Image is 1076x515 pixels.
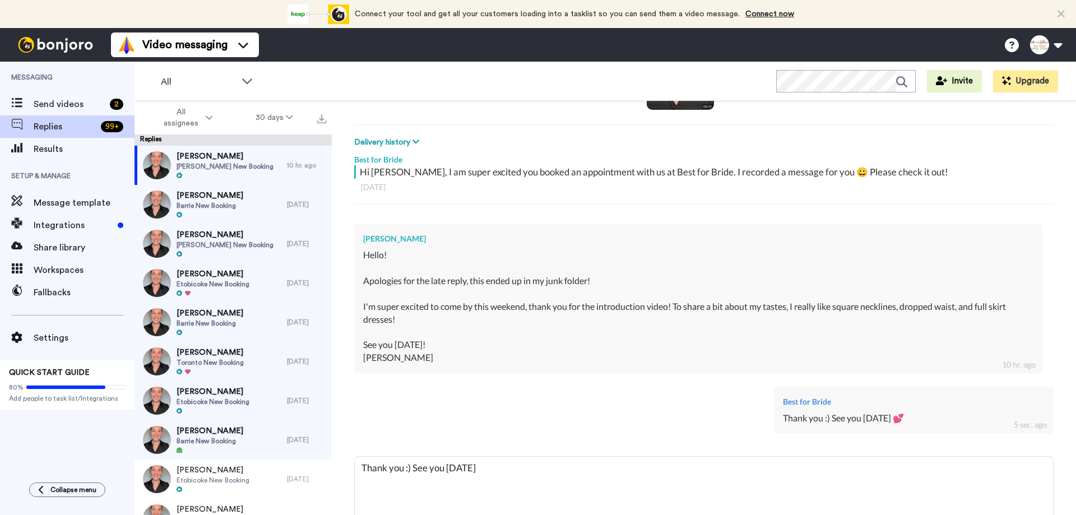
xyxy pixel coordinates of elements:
[177,190,243,201] span: [PERSON_NAME]
[177,425,243,437] span: [PERSON_NAME]
[34,120,96,133] span: Replies
[287,200,326,209] div: [DATE]
[993,70,1058,92] button: Upgrade
[287,239,326,248] div: [DATE]
[354,136,423,149] button: Delivery history
[287,435,326,444] div: [DATE]
[134,460,332,499] a: [PERSON_NAME]Etobicoke New Booking[DATE]
[143,387,171,415] img: 9a7865db-0038-47f0-a783-8f8a193ffddc-thumb.jpg
[34,196,134,210] span: Message template
[783,396,1045,407] div: Best for Bride
[34,263,134,277] span: Workspaces
[134,185,332,224] a: [PERSON_NAME]Barrie New Booking[DATE]
[177,280,249,289] span: Etobicoke New Booking
[287,396,326,405] div: [DATE]
[34,241,134,254] span: Share library
[177,308,243,319] span: [PERSON_NAME]
[158,106,203,129] span: All assignees
[177,476,249,485] span: Etobicoke New Booking
[9,383,24,392] span: 80%
[134,263,332,303] a: [PERSON_NAME]Etobicoke New Booking[DATE]
[363,233,1033,244] div: [PERSON_NAME]
[143,347,171,375] img: f4e70438-8d6e-4a84-b211-887d6acfb843-thumb.jpg
[137,102,234,133] button: All assignees
[363,249,1033,364] div: Hello! Apologies for the late reply, this ended up in my junk folder! I'm super excited to come b...
[1002,359,1036,370] div: 10 hr. ago
[34,98,105,111] span: Send videos
[134,342,332,381] a: [PERSON_NAME]Toronto New Booking[DATE]
[355,10,740,18] span: Connect your tool and get all your customers loading into a tasklist so you can send them a video...
[134,146,332,185] a: [PERSON_NAME][PERSON_NAME] New Booking10 hr. ago
[134,381,332,420] a: [PERSON_NAME]Etobicoke New Booking[DATE]
[34,286,134,299] span: Fallbacks
[50,485,96,494] span: Collapse menu
[34,331,134,345] span: Settings
[142,37,228,53] span: Video messaging
[143,269,171,297] img: 3a8b897e-b291-4b11-8b74-09940450cbe0-thumb.jpg
[101,121,123,132] div: 99 +
[177,358,244,367] span: Toronto New Booking
[143,191,171,219] img: d2ecfa94-ffa3-40ae-b0c5-7a16e2c90237-thumb.jpg
[177,347,244,358] span: [PERSON_NAME]
[177,397,249,406] span: Etobicoke New Booking
[177,465,249,476] span: [PERSON_NAME]
[927,70,982,92] button: Invite
[34,142,134,156] span: Results
[177,201,243,210] span: Barrie New Booking
[360,165,1051,179] div: Hi [PERSON_NAME], I am super excited you booked an appointment with us at Best for Bride. I recor...
[143,465,171,493] img: b16b2559-be6a-4022-b263-6e3e39f3438e-thumb.jpg
[177,151,273,162] span: [PERSON_NAME]
[177,240,273,249] span: [PERSON_NAME] New Booking
[177,268,249,280] span: [PERSON_NAME]
[287,357,326,366] div: [DATE]
[314,109,330,126] button: Export all results that match these filters now.
[134,224,332,263] a: [PERSON_NAME][PERSON_NAME] New Booking[DATE]
[143,230,171,258] img: 7e62bfcd-fc44-4e71-bb7a-81b1f8c116d2-thumb.jpg
[34,219,113,232] span: Integrations
[287,4,349,24] div: animation
[134,420,332,460] a: [PERSON_NAME]Barrie New Booking[DATE]
[745,10,794,18] a: Connect now
[177,319,243,328] span: Barrie New Booking
[354,149,1054,165] div: Best for Bride
[317,114,326,123] img: export.svg
[143,426,171,454] img: 0d322bcd-e2d2-4612-b70c-9646658d9d9a-thumb.jpg
[13,37,98,53] img: bj-logo-header-white.svg
[287,279,326,287] div: [DATE]
[287,161,326,170] div: 10 hr. ago
[9,369,90,377] span: QUICK START GUIDE
[177,162,273,171] span: [PERSON_NAME] New Booking
[110,99,123,110] div: 2
[361,182,1047,193] div: [DATE]
[161,75,236,89] span: All
[177,437,243,446] span: Barrie New Booking
[9,394,126,403] span: Add people to task list/Integrations
[234,108,314,128] button: 30 days
[118,36,136,54] img: vm-color.svg
[177,229,273,240] span: [PERSON_NAME]
[29,482,105,497] button: Collapse menu
[143,151,171,179] img: 9213d339-bf26-41b3-a441-c6ce9343f4e8-thumb.jpg
[143,308,171,336] img: e9b3ce96-1693-496e-828f-109a94c20d5c-thumb.jpg
[1014,419,1047,430] div: 5 sec. ago
[134,134,332,146] div: Replies
[177,386,249,397] span: [PERSON_NAME]
[287,475,326,484] div: [DATE]
[177,504,249,515] span: [PERSON_NAME]
[287,318,326,327] div: [DATE]
[783,412,1045,425] div: Thank you :) See you [DATE] 💕
[134,303,332,342] a: [PERSON_NAME]Barrie New Booking[DATE]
